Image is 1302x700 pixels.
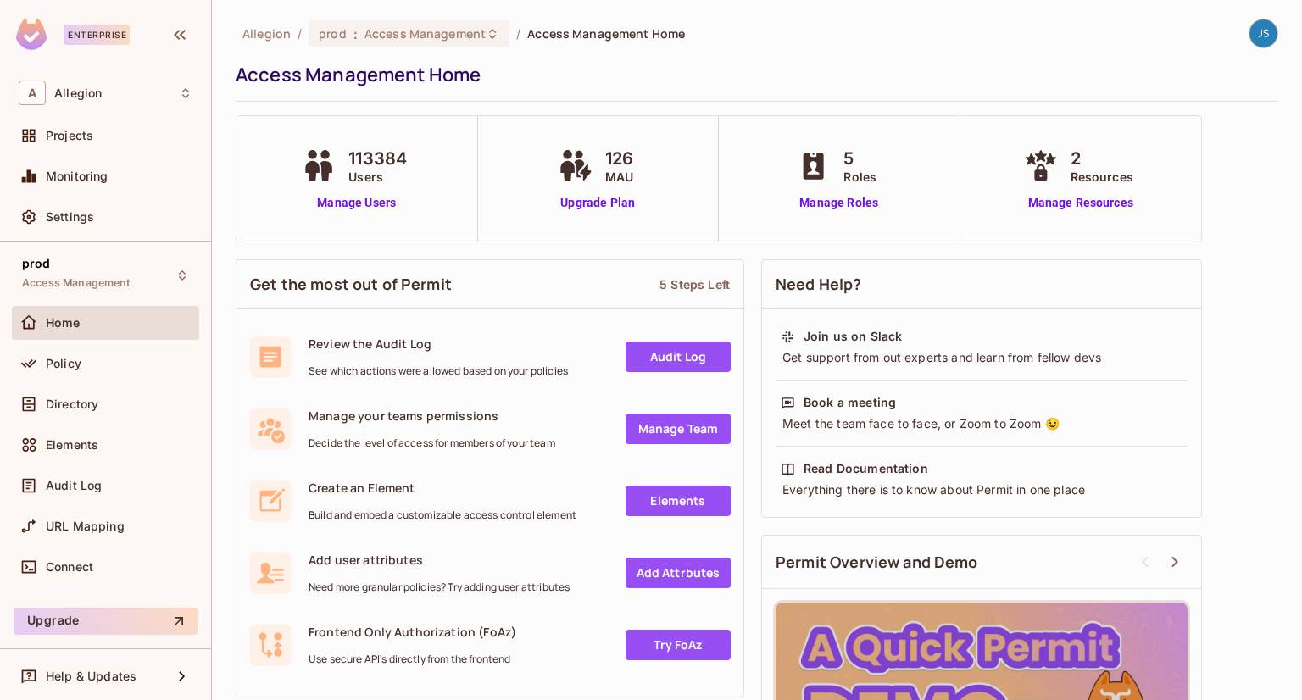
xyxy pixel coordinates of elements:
[527,25,685,42] span: Access Management Home
[626,486,731,516] a: Elements
[46,560,93,574] span: Connect
[19,81,46,105] span: A
[1071,168,1133,186] span: Resources
[319,25,347,42] span: prod
[298,25,302,42] li: /
[626,558,731,588] a: Add Attrbutes
[46,479,102,492] span: Audit Log
[46,519,125,533] span: URL Mapping
[46,438,98,452] span: Elements
[348,146,407,171] span: 113384
[46,357,81,370] span: Policy
[776,274,862,295] span: Need Help?
[46,669,136,683] span: Help & Updates
[309,436,555,450] span: Decide the level of access for members of your team
[309,552,570,568] span: Add user attributes
[364,25,486,42] span: Access Management
[16,19,47,50] img: SReyMgAAAABJRU5ErkJggg==
[298,194,415,212] a: Manage Users
[46,397,98,411] span: Directory
[626,630,731,660] a: Try FoAz
[605,146,633,171] span: 126
[626,342,731,372] a: Audit Log
[309,480,576,496] span: Create an Element
[554,194,642,212] a: Upgrade Plan
[781,481,1182,498] div: Everything there is to know about Permit in one place
[64,25,130,45] div: Enterprise
[46,316,81,330] span: Home
[804,328,902,345] div: Join us on Slack
[843,168,876,186] span: Roles
[309,364,568,378] span: See which actions were allowed based on your policies
[804,394,896,411] div: Book a meeting
[1020,194,1142,212] a: Manage Resources
[659,276,730,292] div: 5 Steps Left
[781,415,1182,432] div: Meet the team face to face, or Zoom to Zoom 😉
[14,608,198,635] button: Upgrade
[236,62,1270,87] div: Access Management Home
[22,257,51,270] span: prod
[804,460,928,477] div: Read Documentation
[250,274,452,295] span: Get the most out of Permit
[516,25,520,42] li: /
[1249,19,1277,47] img: Jacob Scheib
[242,25,291,42] span: the active workspace
[781,349,1182,366] div: Get support from out experts and learn from fellow devs
[46,210,94,224] span: Settings
[46,129,93,142] span: Projects
[348,168,407,186] span: Users
[776,552,978,573] span: Permit Overview and Demo
[843,146,876,171] span: 5
[46,169,108,183] span: Monitoring
[353,27,359,41] span: :
[309,653,516,666] span: Use secure API's directly from the frontend
[605,168,633,186] span: MAU
[1071,146,1133,171] span: 2
[309,508,576,522] span: Build and embed a customizable access control element
[22,276,131,290] span: Access Management
[309,408,555,424] span: Manage your teams permissions
[626,414,731,444] a: Manage Team
[309,624,516,640] span: Frontend Only Authorization (FoAz)
[54,86,102,100] span: Workspace: Allegion
[793,194,885,212] a: Manage Roles
[309,336,568,352] span: Review the Audit Log
[309,581,570,594] span: Need more granular policies? Try adding user attributes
